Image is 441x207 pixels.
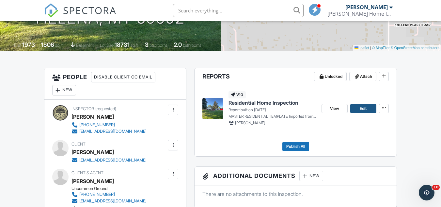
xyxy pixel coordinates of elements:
[71,157,147,164] a: [EMAIL_ADDRESS][DOMAIN_NAME]
[432,185,440,190] span: 10
[173,4,304,17] input: Search everything...
[41,41,54,48] div: 1506
[71,128,147,135] a: [EMAIL_ADDRESS][DOMAIN_NAME]
[327,10,393,17] div: Milligan Home Inspections LLC
[145,41,149,48] div: 3
[183,43,201,48] span: bathrooms
[44,68,186,100] h3: People
[79,192,115,197] div: [PHONE_NUMBER]
[174,41,182,48] div: 2.0
[71,106,94,111] span: Inspector
[79,198,147,204] div: [EMAIL_ADDRESS][DOMAIN_NAME]
[79,122,115,128] div: [PHONE_NUMBER]
[44,9,117,23] a: SPECTORA
[22,41,35,48] div: 1973
[150,43,167,48] span: bedrooms
[55,43,64,48] span: sq. ft.
[44,3,58,18] img: The Best Home Inspection Software - Spectora
[71,147,114,157] div: [PERSON_NAME]
[63,3,117,17] span: SPECTORA
[71,198,147,204] a: [EMAIL_ADDRESS][DOMAIN_NAME]
[115,41,130,48] div: 18731
[71,186,152,191] div: Uncommon Ground
[100,43,114,48] span: Lot Size
[71,122,147,128] a: [PHONE_NUMBER]
[79,129,147,134] div: [EMAIL_ADDRESS][DOMAIN_NAME]
[202,190,388,198] p: There are no attachments to this inspection.
[391,46,439,50] a: © OpenStreetMap contributors
[76,43,94,48] span: basement
[95,106,116,111] span: (requested)
[419,185,434,200] iframe: Intercom live chat
[195,167,396,185] h3: Additional Documents
[91,72,155,82] div: Disable Client CC Email
[71,142,86,147] span: Client
[354,46,369,50] a: Leaflet
[52,85,76,95] div: New
[14,43,21,48] span: Built
[131,43,139,48] span: sq.ft.
[345,4,388,10] div: [PERSON_NAME]
[79,158,147,163] div: [EMAIL_ADDRESS][DOMAIN_NAME]
[372,46,390,50] a: © MapTiler
[299,171,323,181] div: New
[71,176,114,186] a: [PERSON_NAME]
[71,112,114,122] div: [PERSON_NAME]
[71,170,103,175] span: Client's Agent
[71,191,147,198] a: [PHONE_NUMBER]
[370,46,371,50] span: |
